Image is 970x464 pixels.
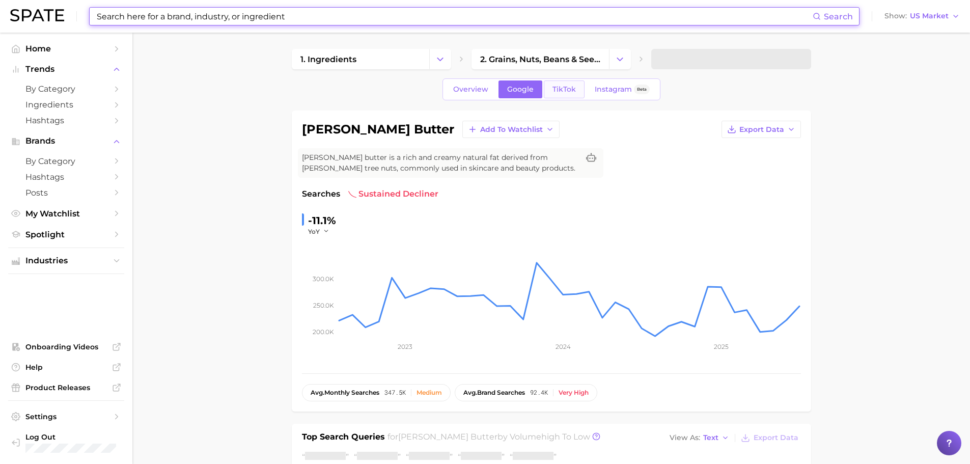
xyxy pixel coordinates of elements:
[559,389,589,396] div: Very high
[300,54,356,64] span: 1. ingredients
[480,54,600,64] span: 2. grains, nuts, beans & seeds products
[313,328,334,336] tspan: 200.0k
[541,432,590,442] span: high to low
[8,380,124,395] a: Product Releases
[507,85,534,94] span: Google
[292,49,429,69] a: 1. ingredients
[25,65,107,74] span: Trends
[25,383,107,392] span: Product Releases
[25,209,107,219] span: My Watchlist
[722,121,801,138] button: Export Data
[25,188,107,198] span: Posts
[8,227,124,242] a: Spotlight
[455,384,597,401] button: avg.brand searches92.4kVery high
[544,80,585,98] a: TikTok
[96,8,813,25] input: Search here for a brand, industry, or ingredient
[462,121,560,138] button: Add to Watchlist
[417,389,442,396] div: Medium
[398,432,497,442] span: [PERSON_NAME] butter
[25,100,107,110] span: Ingredients
[348,188,438,200] span: sustained decliner
[8,253,124,268] button: Industries
[302,152,579,174] span: [PERSON_NAME] butter is a rich and creamy natural fat derived from [PERSON_NAME] tree nuts, commo...
[311,389,324,396] abbr: average
[595,85,632,94] span: Instagram
[445,80,497,98] a: Overview
[8,133,124,149] button: Brands
[302,384,451,401] button: avg.monthly searches347.5kMedium
[25,432,126,442] span: Log Out
[8,429,124,456] a: Log out. Currently logged in with e-mail thomas.just@givaudan.com.
[530,389,548,396] span: 92.4k
[8,206,124,222] a: My Watchlist
[8,97,124,113] a: Ingredients
[609,49,631,69] button: Change Category
[480,125,543,134] span: Add to Watchlist
[824,12,853,21] span: Search
[754,433,798,442] span: Export Data
[313,275,334,283] tspan: 300.0k
[882,10,962,23] button: ShowUS Market
[25,342,107,351] span: Onboarding Videos
[498,80,542,98] a: Google
[8,339,124,354] a: Onboarding Videos
[308,227,330,236] button: YoY
[311,389,379,396] span: monthly searches
[25,137,107,146] span: Brands
[302,123,454,135] h1: [PERSON_NAME] butter
[586,80,658,98] a: InstagramBeta
[308,227,320,236] span: YoY
[8,409,124,424] a: Settings
[25,256,107,265] span: Industries
[8,81,124,97] a: by Category
[25,412,107,421] span: Settings
[552,85,576,94] span: TikTok
[637,85,647,94] span: Beta
[884,13,907,19] span: Show
[25,172,107,182] span: Hashtags
[910,13,949,19] span: US Market
[25,230,107,239] span: Spotlight
[738,431,800,445] button: Export Data
[453,85,488,94] span: Overview
[703,435,718,441] span: Text
[670,435,700,441] span: View As
[463,389,525,396] span: brand searches
[8,153,124,169] a: by Category
[387,431,590,445] h2: for by Volume
[302,188,340,200] span: Searches
[555,343,570,350] tspan: 2024
[313,302,334,309] tspan: 250.0k
[25,44,107,53] span: Home
[302,431,385,445] h1: Top Search Queries
[25,116,107,125] span: Hashtags
[25,84,107,94] span: by Category
[8,185,124,201] a: Posts
[8,41,124,57] a: Home
[25,156,107,166] span: by Category
[10,9,64,21] img: SPATE
[472,49,609,69] a: 2. grains, nuts, beans & seeds products
[8,113,124,128] a: Hashtags
[384,389,406,396] span: 347.5k
[463,389,477,396] abbr: average
[25,363,107,372] span: Help
[398,343,412,350] tspan: 2023
[308,212,337,229] div: -11.1%
[8,360,124,375] a: Help
[667,431,732,445] button: View AsText
[739,125,784,134] span: Export Data
[8,62,124,77] button: Trends
[8,169,124,185] a: Hashtags
[348,190,356,198] img: sustained decliner
[713,343,728,350] tspan: 2025
[429,49,451,69] button: Change Category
